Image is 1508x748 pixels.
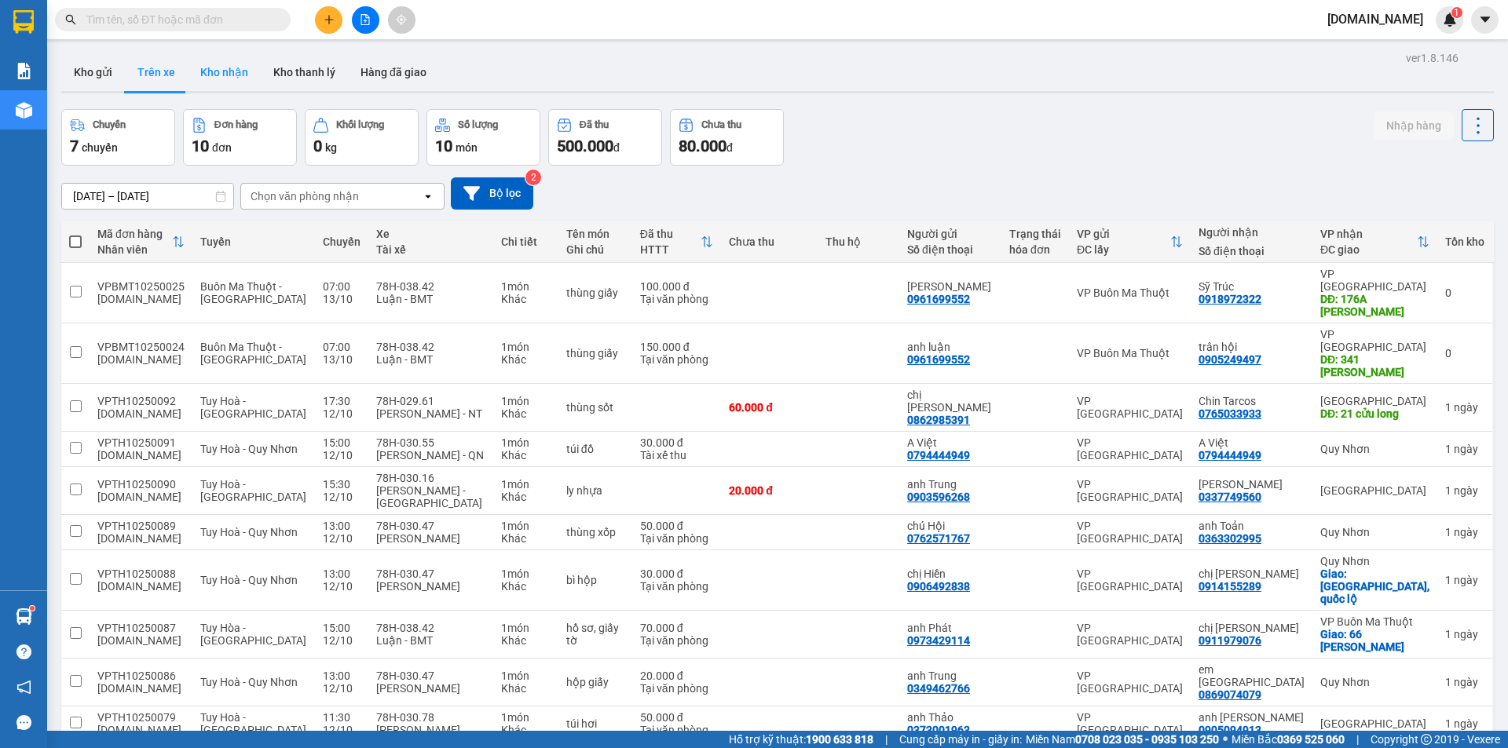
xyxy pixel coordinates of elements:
div: huong.bb [97,532,185,545]
div: Số điện thoại [907,243,994,256]
span: ⚪️ [1223,736,1228,743]
th: Toggle SortBy [90,221,192,263]
div: [PERSON_NAME] [376,724,485,736]
sup: 1 [30,606,35,611]
div: [PERSON_NAME] - NT [376,407,485,420]
div: 12/10 [323,682,361,695]
div: 1 [1445,717,1484,730]
div: [GEOGRAPHIC_DATA] [1320,395,1429,407]
div: hồ sơ, giấy tờ [566,622,624,647]
div: 78H-030.55 [376,436,485,449]
button: Kho nhận [188,53,261,91]
span: 1 [1454,7,1459,18]
div: 1 món [501,670,551,682]
span: Tuy Hoà - Quy Nhơn [200,526,298,538]
div: 0961699552 [907,293,970,305]
span: ngày [1454,717,1478,730]
div: Chi tiết [501,235,551,248]
sup: 1 [1451,7,1462,18]
div: 78H-030.47 [376,670,485,682]
span: plus [324,14,335,25]
button: Bộ lọc [451,177,533,210]
button: Khối lượng0kg [305,109,419,166]
div: Nhân viên [97,243,172,256]
th: Toggle SortBy [1069,221,1191,263]
div: 0373001963 [907,724,970,736]
div: 13/10 [323,293,361,305]
button: Nhập hàng [1374,111,1454,140]
div: 0337749560 [1199,491,1261,503]
div: hộp giấy [566,676,624,688]
div: Tuyến [200,235,307,248]
img: warehouse-icon [16,608,32,625]
div: Người gửi [907,228,994,240]
div: Khác [501,682,551,695]
div: anh Toản [1199,520,1305,532]
div: Đã thu [580,119,609,130]
div: thao.bb [97,449,185,462]
span: Hỗ trợ kỹ thuật: [729,731,873,748]
button: file-add [352,6,379,34]
div: VPBMT10250025 [97,280,185,293]
span: 10 [435,137,452,155]
span: notification [16,680,31,695]
span: 0 [313,137,322,155]
div: 12/10 [323,532,361,545]
div: Đã thu [640,228,701,240]
div: huong.bb [97,724,185,736]
div: VP gửi [1077,228,1170,240]
div: 1 [1445,526,1484,538]
div: VP [GEOGRAPHIC_DATA] [1077,478,1183,503]
div: Quy Nhơn [1320,443,1429,455]
span: file-add [360,14,371,25]
div: VP nhận [1320,228,1417,240]
div: 30.000 đ [640,436,713,449]
div: 0762571767 [907,532,970,545]
div: 30.000 đ [640,567,713,580]
div: 1 [1445,401,1484,414]
span: question-circle [16,644,31,659]
span: 7 [70,137,79,155]
div: 0794444949 [1199,449,1261,462]
div: Anh Luận [907,280,994,293]
div: 150.000 đ [640,341,713,353]
div: VP [GEOGRAPHIC_DATA] [1077,520,1183,545]
div: DĐ: 21 cửu long [1320,407,1429,420]
span: Tuy Hoà - Quy Nhơn [200,574,298,586]
div: hóa đơn [1009,243,1061,256]
div: VPTH10250091 [97,436,185,449]
th: Toggle SortBy [632,221,721,263]
span: đ [613,141,620,154]
div: 1 [1445,484,1484,497]
div: VPTH10250090 [97,478,185,491]
span: Tuy Hoà - Quy Nhơn [200,676,298,688]
div: 78H-029.61 [376,395,485,407]
span: Tuy Hoà - [GEOGRAPHIC_DATA] [200,711,306,736]
div: 13/10 [323,353,361,366]
button: Đã thu500.000đ [548,109,662,166]
div: VPTH10250079 [97,711,185,724]
button: aim [388,6,415,34]
div: 0 [1445,347,1484,359]
div: 0794444949 [907,449,970,462]
div: A Việt [907,436,994,449]
div: Quy Nhơn [1320,555,1429,567]
span: Tuy Hoà - Quy Nhơn [200,443,298,455]
div: 0363302995 [1199,532,1261,545]
button: Số lượng10món [426,109,540,166]
span: caret-down [1478,13,1492,27]
div: Xe [376,228,485,240]
div: 1 món [501,341,551,353]
div: huong.bb [97,682,185,695]
div: 1 [1445,574,1484,586]
span: ngày [1454,401,1478,414]
div: 78H-030.47 [376,567,485,580]
div: A Việt [1199,436,1305,449]
div: Mã đơn hàng [97,228,172,240]
div: Tại văn phòng [640,634,713,647]
div: 20.000 đ [729,484,810,497]
div: [GEOGRAPHIC_DATA] [1320,484,1429,497]
div: anh Trung [907,478,994,491]
div: 15:00 [323,622,361,634]
div: 0869074079 [1199,688,1261,701]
